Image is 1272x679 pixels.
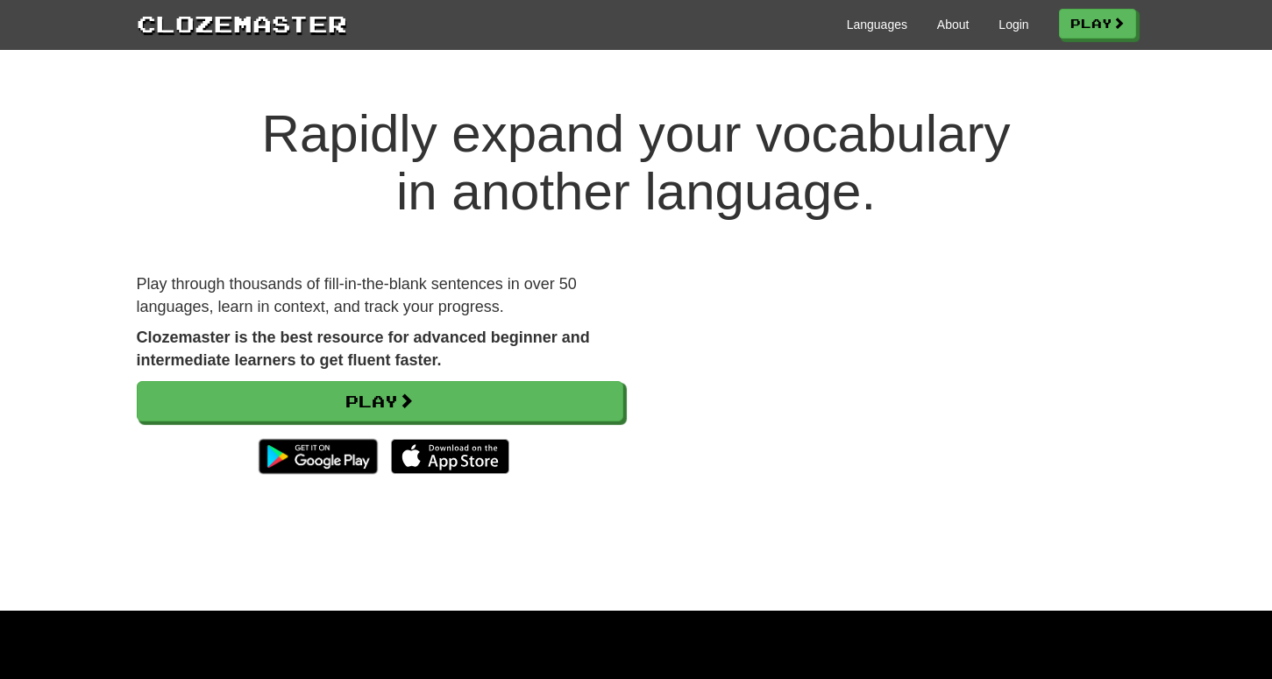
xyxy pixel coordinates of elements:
a: Languages [847,16,907,33]
a: About [937,16,970,33]
p: Play through thousands of fill-in-the-blank sentences in over 50 languages, learn in context, and... [137,273,623,318]
a: Login [998,16,1028,33]
img: Download_on_the_App_Store_Badge_US-UK_135x40-25178aeef6eb6b83b96f5f2d004eda3bffbb37122de64afbaef7... [391,439,509,474]
a: Play [137,381,623,421]
img: Get it on Google Play [250,430,386,483]
a: Clozemaster [137,7,347,39]
a: Play [1059,9,1136,39]
strong: Clozemaster is the best resource for advanced beginner and intermediate learners to get fluent fa... [137,329,590,369]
